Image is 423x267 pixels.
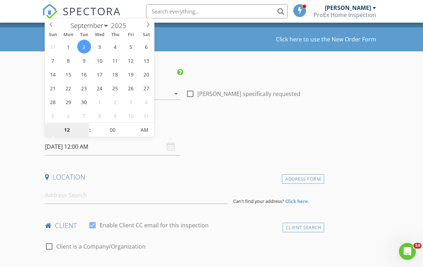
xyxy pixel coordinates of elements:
span: October 2, 2025 [108,95,122,109]
span: Click to toggle [135,123,154,137]
span: September 2, 2025 [77,40,91,53]
span: Sat [139,33,154,37]
span: September 5, 2025 [124,40,138,53]
label: Enable Client CC email for this inspection [100,222,209,229]
iframe: Intercom live chat [399,243,416,260]
h4: Location [45,172,321,182]
span: Fri [123,33,139,37]
span: September 12, 2025 [124,53,138,67]
h4: client [45,221,321,230]
a: Click here to use the New Order Form [276,36,376,42]
span: September 24, 2025 [93,81,107,95]
input: Select date [45,138,180,155]
i: arrow_drop_down [172,90,180,98]
span: September 22, 2025 [62,81,75,95]
input: Year [109,21,132,30]
div: Address Form [282,174,324,184]
span: September 19, 2025 [124,67,138,81]
span: September 28, 2025 [46,95,60,109]
strong: Click here. [285,198,309,204]
span: October 6, 2025 [62,109,75,123]
div: ProEx Home Inspection [314,11,376,18]
span: September 30, 2025 [77,95,91,109]
span: September 4, 2025 [108,40,122,53]
div: [PERSON_NAME] [325,4,371,11]
span: September 23, 2025 [77,81,91,95]
span: September 16, 2025 [77,67,91,81]
span: Wed [92,33,107,37]
span: September 27, 2025 [140,81,153,95]
span: September 6, 2025 [140,40,153,53]
span: September 29, 2025 [62,95,75,109]
span: Mon [61,33,76,37]
div: Client Search [283,223,325,232]
span: August 31, 2025 [46,40,60,53]
span: September 3, 2025 [93,40,107,53]
span: September 13, 2025 [140,53,153,67]
img: The Best Home Inspection Software - Spectora [42,4,58,19]
a: SPECTORA [42,10,121,24]
input: Search everything... [146,4,288,18]
span: September 17, 2025 [93,67,107,81]
span: September 26, 2025 [124,81,138,95]
span: October 8, 2025 [93,109,107,123]
input: Address Search [45,187,227,204]
span: Can't find your address? [233,198,284,204]
span: October 3, 2025 [124,95,138,109]
h4: Date/Time [45,124,321,133]
span: September 20, 2025 [140,67,153,81]
span: October 11, 2025 [140,109,153,123]
span: Thu [107,33,123,37]
span: September 8, 2025 [62,53,75,67]
span: September 1, 2025 [62,40,75,53]
span: September 21, 2025 [46,81,60,95]
span: September 14, 2025 [46,67,60,81]
span: SPECTORA [63,4,121,18]
label: Client is a Company/Organization [56,243,146,250]
span: Sun [45,33,61,37]
span: September 11, 2025 [108,53,122,67]
span: October 7, 2025 [77,109,91,123]
span: September 18, 2025 [108,67,122,81]
span: September 10, 2025 [93,53,107,67]
span: 10 [413,243,422,249]
span: Tue [76,33,92,37]
span: October 5, 2025 [46,109,60,123]
span: September 25, 2025 [108,81,122,95]
span: October 9, 2025 [108,109,122,123]
span: : [89,123,91,137]
span: October 4, 2025 [140,95,153,109]
span: October 1, 2025 [93,95,107,109]
span: September 9, 2025 [77,53,91,67]
span: September 7, 2025 [46,53,60,67]
label: [PERSON_NAME] specifically requested [197,90,300,97]
span: October 10, 2025 [124,109,138,123]
span: September 15, 2025 [62,67,75,81]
